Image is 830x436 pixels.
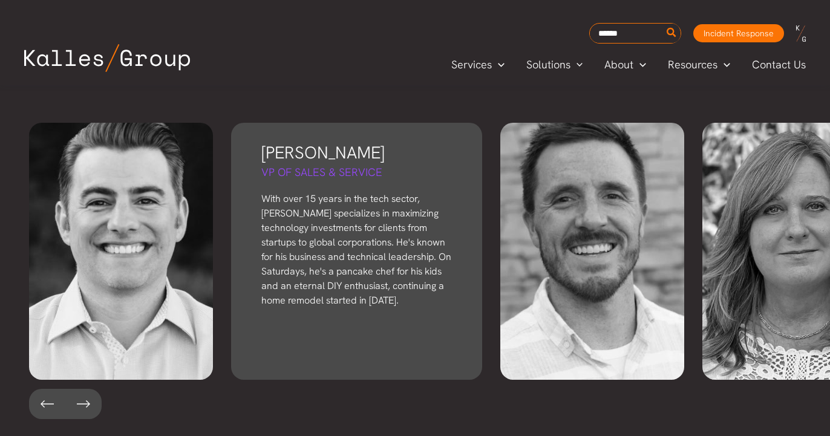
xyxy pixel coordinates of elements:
[664,24,679,43] button: Search
[451,56,492,74] span: Services
[593,56,657,74] a: AboutMenu Toggle
[492,56,505,74] span: Menu Toggle
[515,56,594,74] a: SolutionsMenu Toggle
[693,24,784,42] a: Incident Response
[657,56,741,74] a: ResourcesMenu Toggle
[604,56,633,74] span: About
[570,56,583,74] span: Menu Toggle
[261,141,452,164] h3: [PERSON_NAME]
[261,192,452,308] p: With over 15 years in the tech sector, [PERSON_NAME] specializes in maximizing technology investm...
[752,56,806,74] span: Contact Us
[261,164,452,180] h5: VP of Sales & Service
[717,56,730,74] span: Menu Toggle
[24,44,190,72] img: Kalles Group
[668,56,717,74] span: Resources
[741,56,818,74] a: Contact Us
[633,56,646,74] span: Menu Toggle
[440,56,515,74] a: ServicesMenu Toggle
[440,54,818,74] nav: Primary Site Navigation
[526,56,570,74] span: Solutions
